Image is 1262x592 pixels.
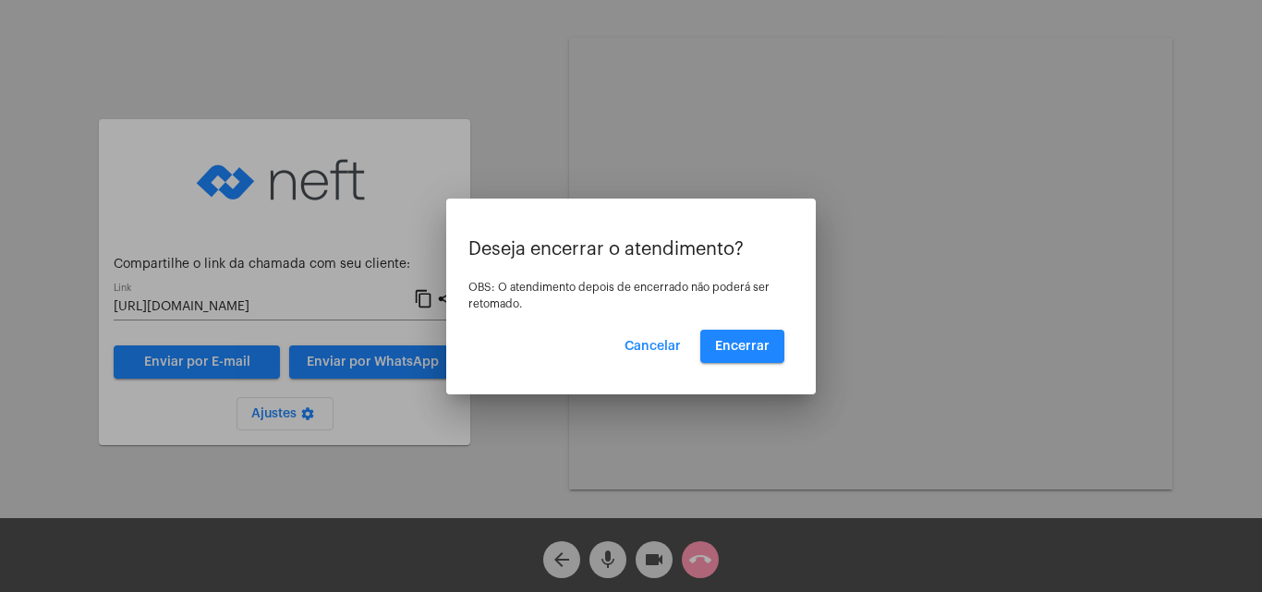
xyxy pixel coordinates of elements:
[610,330,696,363] button: Cancelar
[715,340,770,353] span: Encerrar
[700,330,784,363] button: Encerrar
[468,282,770,309] span: OBS: O atendimento depois de encerrado não poderá ser retomado.
[625,340,681,353] span: Cancelar
[468,239,794,260] p: Deseja encerrar o atendimento?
